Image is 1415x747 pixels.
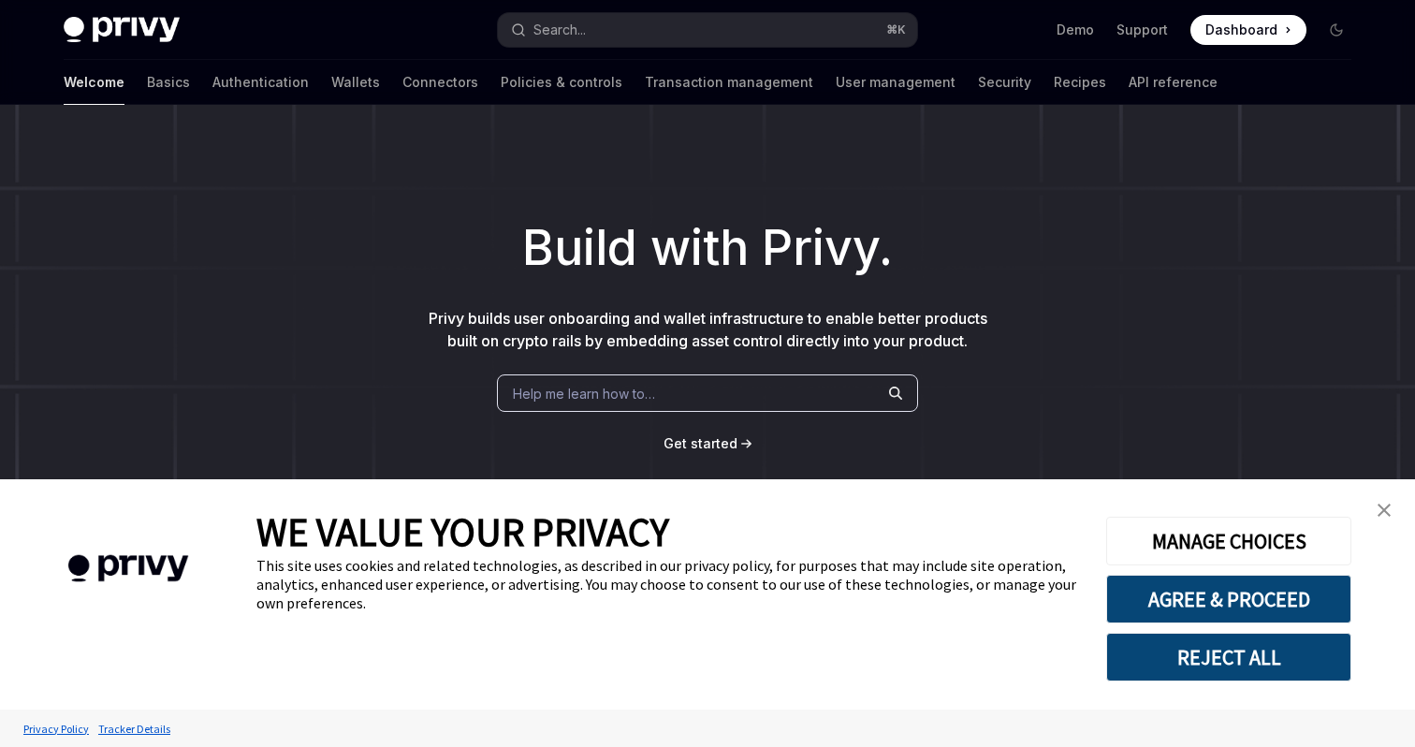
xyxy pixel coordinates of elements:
a: Demo [1057,21,1094,39]
a: Get started [664,434,737,453]
button: MANAGE CHOICES [1106,517,1351,565]
button: Toggle dark mode [1321,15,1351,45]
img: company logo [28,528,228,609]
a: Welcome [64,60,124,105]
a: User management [836,60,955,105]
img: dark logo [64,17,180,43]
a: API reference [1129,60,1218,105]
div: Search... [533,19,586,41]
a: close banner [1365,491,1403,529]
a: Dashboard [1190,15,1306,45]
a: Privacy Policy [19,712,94,745]
button: AGREE & PROCEED [1106,575,1351,623]
span: WE VALUE YOUR PRIVACY [256,507,669,556]
a: Tracker Details [94,712,175,745]
a: Policies & controls [501,60,622,105]
a: Support [1116,21,1168,39]
a: Security [978,60,1031,105]
button: Open search [498,13,917,47]
h1: Build with Privy. [30,212,1385,285]
a: Recipes [1054,60,1106,105]
a: Connectors [402,60,478,105]
img: close banner [1378,504,1391,517]
a: Authentication [212,60,309,105]
span: Dashboard [1205,21,1277,39]
div: This site uses cookies and related technologies, as described in our privacy policy, for purposes... [256,556,1078,612]
a: Transaction management [645,60,813,105]
span: Privy builds user onboarding and wallet infrastructure to enable better products built on crypto ... [429,309,987,350]
span: Help me learn how to… [513,384,655,403]
a: Wallets [331,60,380,105]
span: Get started [664,435,737,451]
span: ⌘ K [886,22,906,37]
a: Basics [147,60,190,105]
button: REJECT ALL [1106,633,1351,681]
